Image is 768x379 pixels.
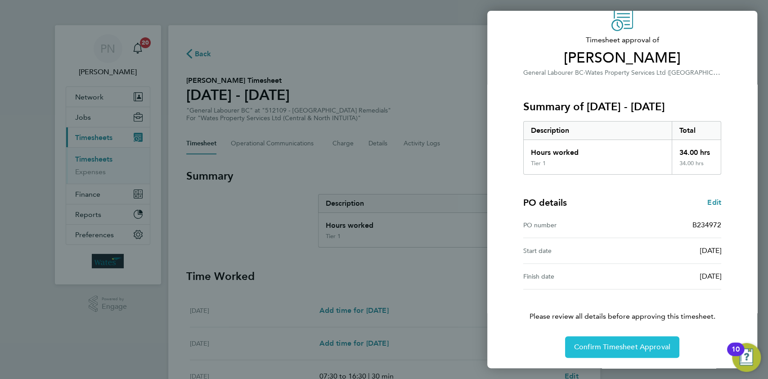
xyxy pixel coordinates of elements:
[523,245,622,256] div: Start date
[523,49,721,67] span: [PERSON_NAME]
[565,336,679,358] button: Confirm Timesheet Approval
[524,122,672,140] div: Description
[622,245,721,256] div: [DATE]
[622,271,721,282] div: [DATE]
[523,121,721,175] div: Summary of 20 - 26 Sep 2025
[523,35,721,45] span: Timesheet approval of
[523,69,584,77] span: General Labourer BC
[672,160,721,174] div: 34.00 hrs
[732,343,761,372] button: Open Resource Center, 10 new notifications
[512,289,732,322] p: Please review all details before approving this timesheet.
[574,343,670,352] span: Confirm Timesheet Approval
[523,271,622,282] div: Finish date
[524,140,672,160] div: Hours worked
[523,99,721,114] h3: Summary of [DATE] - [DATE]
[672,140,721,160] div: 34.00 hrs
[531,160,546,167] div: Tier 1
[585,68,736,77] span: Wates Property Services Ltd ([GEOGRAPHIC_DATA])
[707,198,721,207] span: Edit
[707,197,721,208] a: Edit
[523,196,567,209] h4: PO details
[672,122,721,140] div: Total
[692,221,721,229] span: B234972
[732,349,740,361] div: 10
[523,220,622,230] div: PO number
[584,69,585,77] span: ·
